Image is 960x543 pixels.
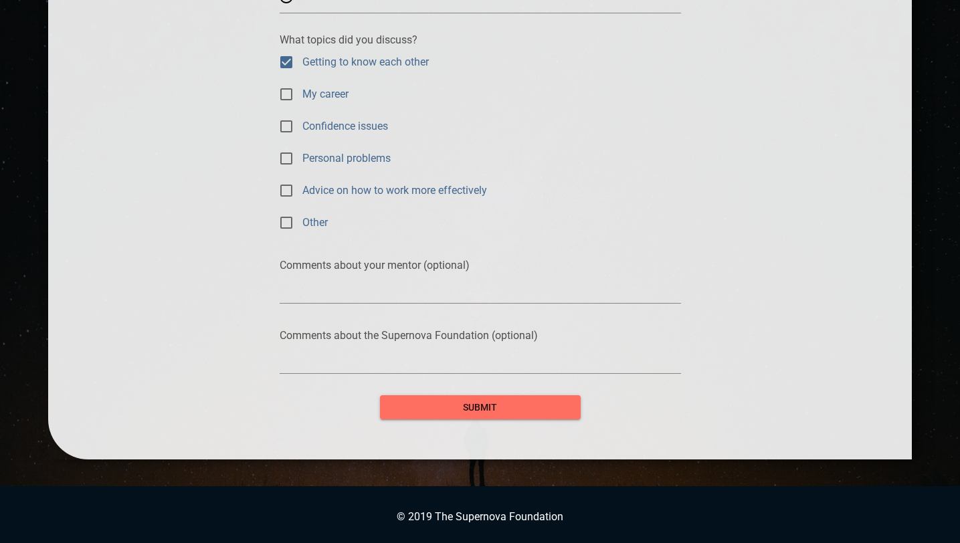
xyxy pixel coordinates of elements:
[280,33,681,46] p: What topics did you discuss?
[380,395,581,420] button: submit
[302,150,391,166] span: Personal problems
[280,329,681,342] p: Comments about the Supernova Foundation (optional)
[13,510,947,523] p: © 2019 The Supernova Foundation
[302,54,429,70] span: Getting to know each other
[302,183,487,198] span: Advice on how to work more effectively
[302,86,349,102] span: My career
[302,118,388,134] span: Confidence issues
[391,399,570,416] span: submit
[280,259,681,271] p: Comments about your mentor (optional)
[302,215,328,230] span: Other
